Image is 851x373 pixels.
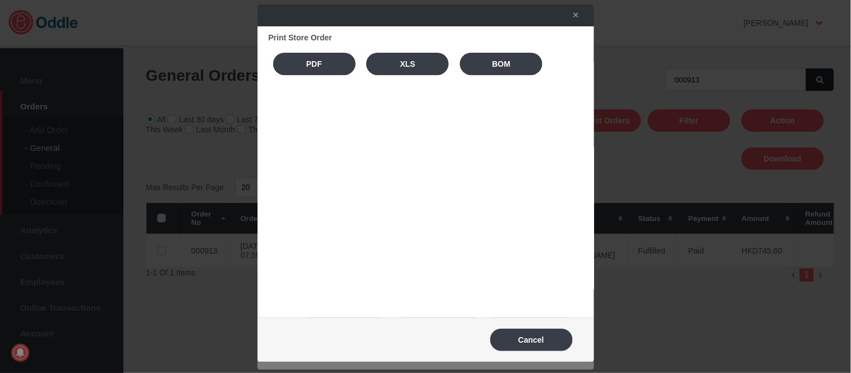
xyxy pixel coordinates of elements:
button: PDF [273,53,356,75]
h4: Print Store Order [269,33,583,42]
a: ✕ [562,5,585,25]
button: XLS [366,53,449,75]
button: BOM [460,53,542,75]
button: Cancel [490,329,573,351]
